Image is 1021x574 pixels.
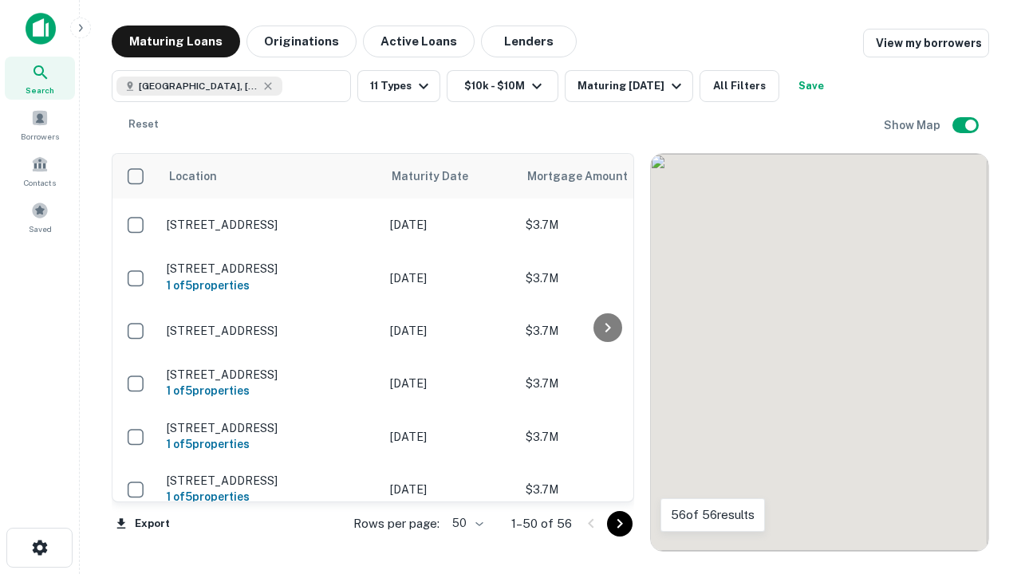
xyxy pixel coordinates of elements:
[167,474,374,488] p: [STREET_ADDRESS]
[139,79,258,93] span: [GEOGRAPHIC_DATA], [GEOGRAPHIC_DATA]
[565,70,693,102] button: Maturing [DATE]
[5,103,75,146] a: Borrowers
[526,216,685,234] p: $3.7M
[167,368,374,382] p: [STREET_ADDRESS]
[526,481,685,498] p: $3.7M
[357,70,440,102] button: 11 Types
[392,167,489,186] span: Maturity Date
[390,216,510,234] p: [DATE]
[112,512,174,536] button: Export
[5,149,75,192] a: Contacts
[382,154,518,199] th: Maturity Date
[518,154,693,199] th: Mortgage Amount
[511,514,572,533] p: 1–50 of 56
[527,167,648,186] span: Mortgage Amount
[167,435,374,453] h6: 1 of 5 properties
[526,375,685,392] p: $3.7M
[390,481,510,498] p: [DATE]
[447,70,558,102] button: $10k - $10M
[526,428,685,446] p: $3.7M
[167,421,374,435] p: [STREET_ADDRESS]
[884,116,943,134] h6: Show Map
[390,269,510,287] p: [DATE]
[671,505,755,525] p: 56 of 56 results
[168,167,217,186] span: Location
[390,322,510,340] p: [DATE]
[578,77,686,96] div: Maturing [DATE]
[446,512,486,535] div: 50
[607,511,633,537] button: Go to next page
[863,29,989,57] a: View my borrowers
[246,26,357,57] button: Originations
[167,382,374,399] h6: 1 of 5 properties
[29,222,52,235] span: Saved
[5,57,75,100] a: Search
[26,13,56,45] img: capitalize-icon.png
[167,261,374,276] p: [STREET_ADDRESS]
[167,218,374,232] p: [STREET_ADDRESS]
[700,70,779,102] button: All Filters
[167,324,374,338] p: [STREET_ADDRESS]
[118,108,169,140] button: Reset
[526,322,685,340] p: $3.7M
[112,26,240,57] button: Maturing Loans
[21,130,59,143] span: Borrowers
[5,195,75,238] a: Saved
[941,395,1021,472] iframe: Chat Widget
[167,277,374,294] h6: 1 of 5 properties
[159,154,382,199] th: Location
[24,176,56,189] span: Contacts
[167,488,374,505] h6: 1 of 5 properties
[481,26,577,57] button: Lenders
[390,375,510,392] p: [DATE]
[26,84,54,96] span: Search
[390,428,510,446] p: [DATE]
[353,514,440,533] p: Rows per page:
[786,70,837,102] button: Save your search to get updates of matches that match your search criteria.
[363,26,475,57] button: Active Loans
[526,269,685,287] p: $3.7M
[651,154,988,551] div: 0 0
